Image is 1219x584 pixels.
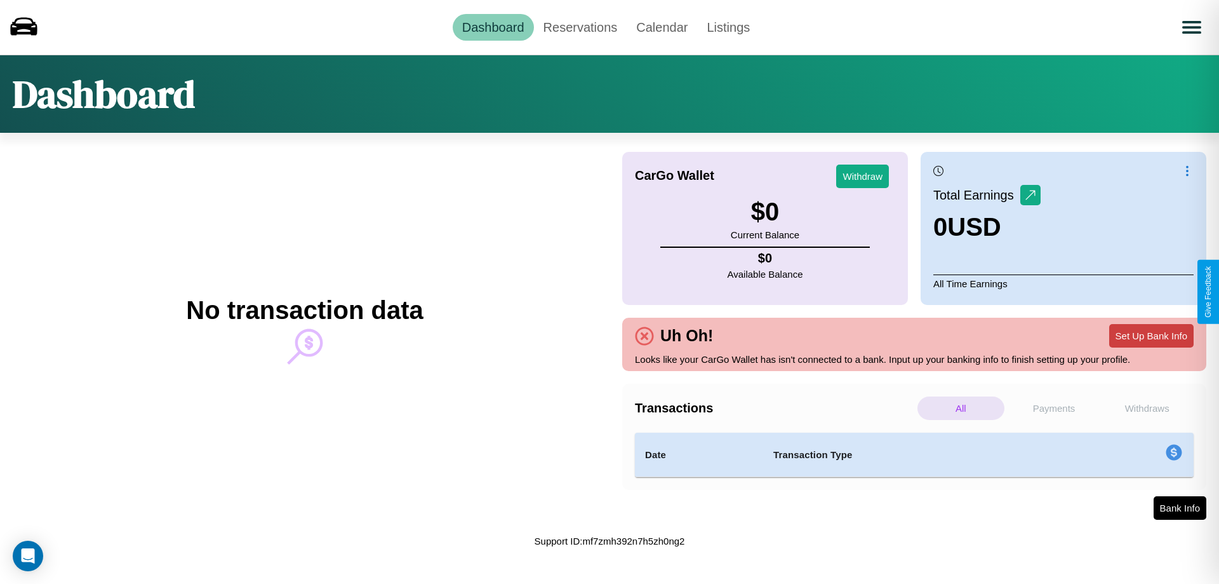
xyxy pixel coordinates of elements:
[453,14,534,41] a: Dashboard
[535,533,685,550] p: Support ID: mf7zmh392n7h5zh0ng2
[1011,397,1098,420] p: Payments
[933,184,1020,207] p: Total Earnings
[635,168,714,183] h4: CarGo Wallet
[697,14,759,41] a: Listings
[917,397,1004,420] p: All
[1103,397,1190,420] p: Withdraws
[728,251,803,266] h4: $ 0
[627,14,697,41] a: Calendar
[1109,324,1194,348] button: Set Up Bank Info
[728,266,803,283] p: Available Balance
[731,226,799,243] p: Current Balance
[1154,496,1206,520] button: Bank Info
[773,447,1062,463] h4: Transaction Type
[635,351,1194,368] p: Looks like your CarGo Wallet has isn't connected to a bank. Input up your banking info to finish ...
[654,327,719,345] h4: Uh Oh!
[1174,10,1209,45] button: Open menu
[13,541,43,571] div: Open Intercom Messenger
[534,14,627,41] a: Reservations
[933,275,1194,292] p: All Time Earnings
[645,447,753,463] h4: Date
[635,433,1194,477] table: simple table
[836,165,889,188] button: Withdraw
[731,198,799,226] h3: $ 0
[1204,266,1213,318] div: Give Feedback
[186,296,423,325] h2: No transaction data
[635,401,914,416] h4: Transactions
[933,213,1041,241] h3: 0 USD
[13,68,195,120] h1: Dashboard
